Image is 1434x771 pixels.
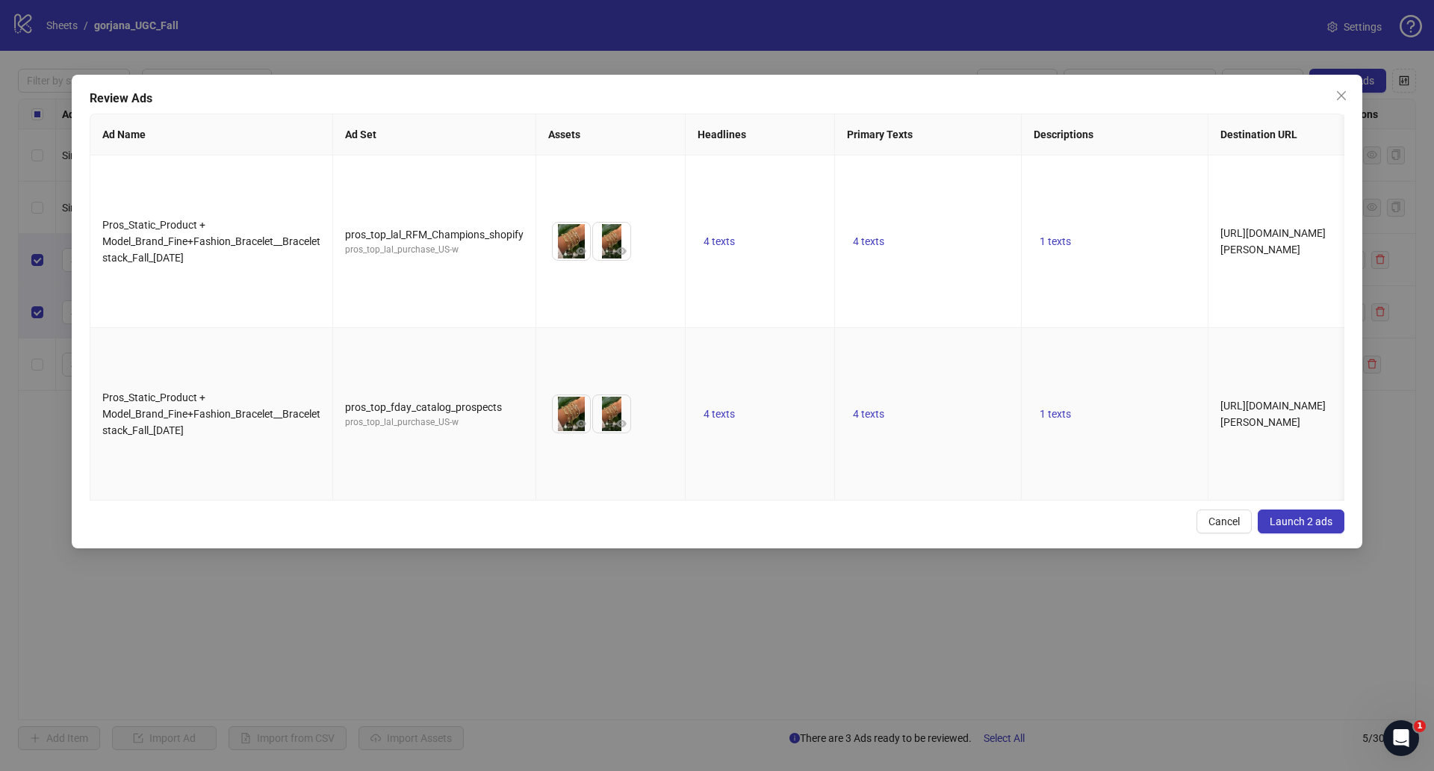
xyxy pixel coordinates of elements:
[593,395,630,433] img: Asset 2
[345,399,524,415] div: pros_top_fday_catalog_prospects
[593,223,630,260] img: Asset 2
[553,395,590,433] img: Asset 1
[102,391,320,436] span: Pros_Static_Product + Model_Brand_Fine+Fashion_Bracelet__Bracelet stack_Fall_[DATE]
[1335,90,1347,102] span: close
[90,90,1344,108] div: Review Ads
[24,39,36,51] img: website_grey.svg
[1040,235,1071,247] span: 1 texts
[612,242,630,260] button: Preview
[1196,510,1252,533] button: Cancel
[536,114,686,155] th: Assets
[553,223,590,260] img: Asset 1
[704,235,735,247] span: 4 texts
[572,415,590,433] button: Preview
[847,232,890,250] button: 4 texts
[1270,515,1332,527] span: Launch 2 ads
[1258,510,1344,533] button: Launch 2 ads
[1040,408,1071,420] span: 1 texts
[572,242,590,260] button: Preview
[847,405,890,423] button: 4 texts
[698,405,741,423] button: 4 texts
[1022,114,1208,155] th: Descriptions
[77,88,115,98] div: Domaine
[345,226,524,243] div: pros_top_lal_RFM_Champions_shopify
[1220,227,1326,256] span: [URL][DOMAIN_NAME][PERSON_NAME]
[170,87,181,99] img: tab_keywords_by_traffic_grey.svg
[1220,400,1326,428] span: [URL][DOMAIN_NAME][PERSON_NAME]
[1034,405,1077,423] button: 1 texts
[39,39,169,51] div: Domaine: [DOMAIN_NAME]
[704,408,735,420] span: 4 texts
[1034,232,1077,250] button: 1 texts
[853,235,884,247] span: 4 texts
[1383,720,1419,756] iframe: Intercom live chat
[24,24,36,36] img: logo_orange.svg
[90,114,333,155] th: Ad Name
[186,88,229,98] div: Mots-clés
[102,219,320,264] span: Pros_Static_Product + Model_Brand_Fine+Fashion_Bracelet__Bracelet stack_Fall_[DATE]
[60,87,72,99] img: tab_domain_overview_orange.svg
[1414,720,1426,732] span: 1
[576,246,586,256] span: eye
[333,114,536,155] th: Ad Set
[686,114,835,155] th: Headlines
[1329,84,1353,108] button: Close
[835,114,1022,155] th: Primary Texts
[616,246,627,256] span: eye
[42,24,73,36] div: v 4.0.25
[1208,515,1240,527] span: Cancel
[345,415,524,430] div: pros_top_lal_purchase_US-w
[616,418,627,429] span: eye
[576,418,586,429] span: eye
[853,408,884,420] span: 4 texts
[612,415,630,433] button: Preview
[345,243,524,257] div: pros_top_lal_purchase_US-w
[698,232,741,250] button: 4 texts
